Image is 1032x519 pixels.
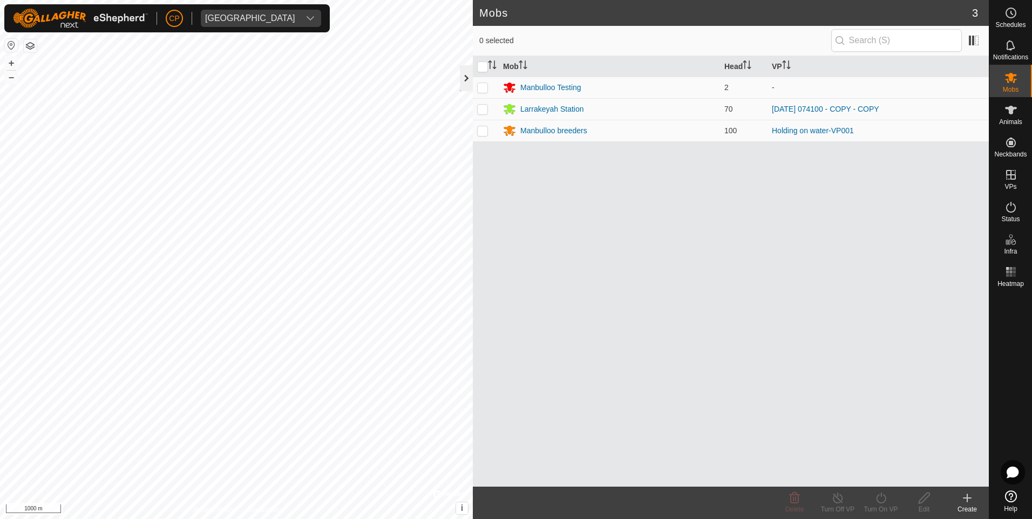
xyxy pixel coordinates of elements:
[1004,248,1017,255] span: Infra
[1004,183,1016,190] span: VPs
[993,54,1028,60] span: Notifications
[247,505,279,515] a: Contact Us
[902,504,946,514] div: Edit
[816,504,859,514] div: Turn Off VP
[201,10,300,27] span: Manbulloo Station
[1004,506,1017,512] span: Help
[720,56,768,77] th: Head
[488,62,497,71] p-sorticon: Activate to sort
[972,5,978,21] span: 3
[743,62,751,71] p-sorticon: Activate to sort
[300,10,321,27] div: dropdown trigger
[520,125,587,136] div: Manbulloo breeders
[479,35,831,46] span: 0 selected
[724,126,737,135] span: 100
[989,486,1032,516] a: Help
[724,83,729,92] span: 2
[999,119,1022,125] span: Animals
[772,105,879,113] a: [DATE] 074100 - COPY - COPY
[205,14,295,23] div: [GEOGRAPHIC_DATA]
[995,22,1026,28] span: Schedules
[13,9,148,28] img: Gallagher Logo
[5,57,18,70] button: +
[724,105,733,113] span: 70
[768,77,989,98] td: -
[169,13,179,24] span: CP
[1003,86,1019,93] span: Mobs
[831,29,962,52] input: Search (S)
[859,504,902,514] div: Turn On VP
[519,62,527,71] p-sorticon: Activate to sort
[520,82,581,93] div: Manbulloo Testing
[997,281,1024,287] span: Heatmap
[994,151,1027,158] span: Neckbands
[456,502,468,514] button: i
[5,39,18,52] button: Reset Map
[772,126,854,135] a: Holding on water-VP001
[5,71,18,84] button: –
[520,104,584,115] div: Larrakeyah Station
[782,62,791,71] p-sorticon: Activate to sort
[785,506,804,513] span: Delete
[946,504,989,514] div: Create
[24,39,37,52] button: Map Layers
[194,505,234,515] a: Privacy Policy
[499,56,720,77] th: Mob
[461,503,463,513] span: i
[1001,216,1020,222] span: Status
[768,56,989,77] th: VP
[479,6,972,19] h2: Mobs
